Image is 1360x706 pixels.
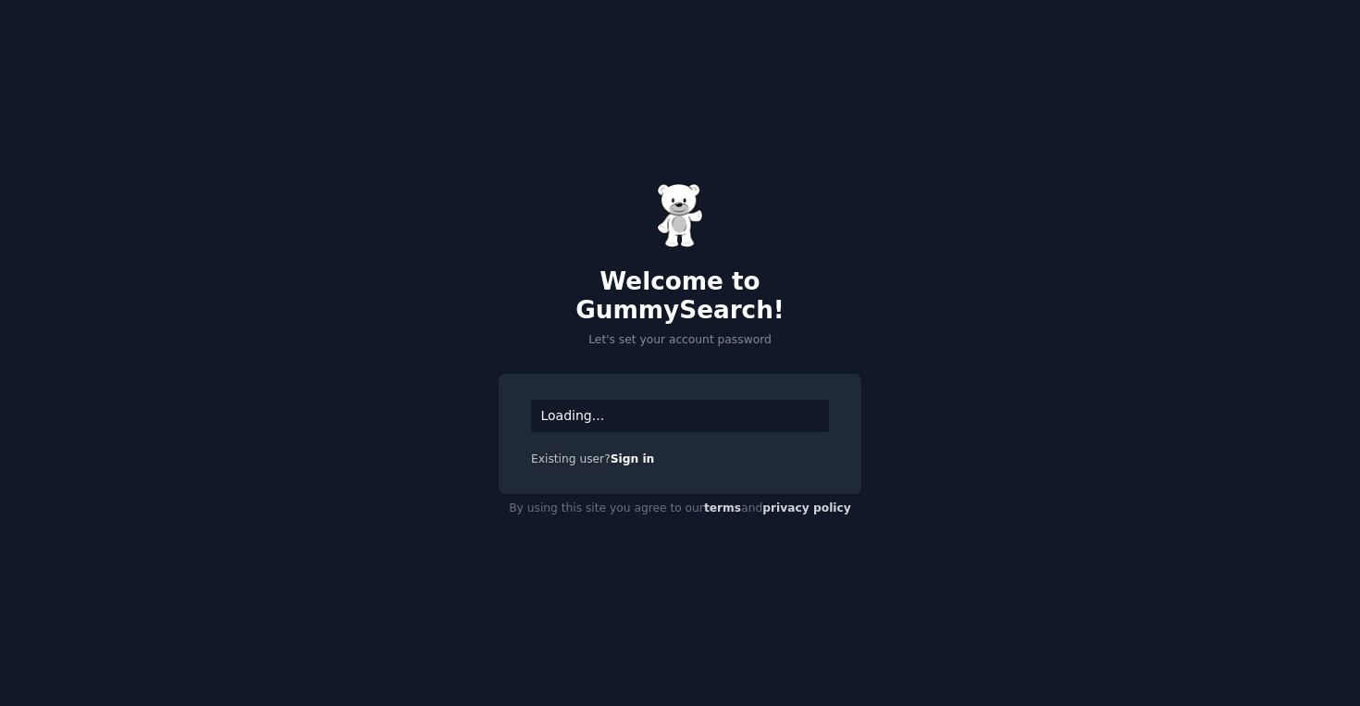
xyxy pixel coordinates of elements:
[762,502,851,514] a: privacy policy
[531,452,611,465] span: Existing user?
[704,502,741,514] a: terms
[499,332,861,349] p: Let's set your account password
[499,494,861,524] div: By using this site you agree to our and
[531,400,829,432] div: Loading...
[499,267,861,326] h2: Welcome to GummySearch!
[611,452,655,465] a: Sign in
[657,183,703,248] img: Gummy Bear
